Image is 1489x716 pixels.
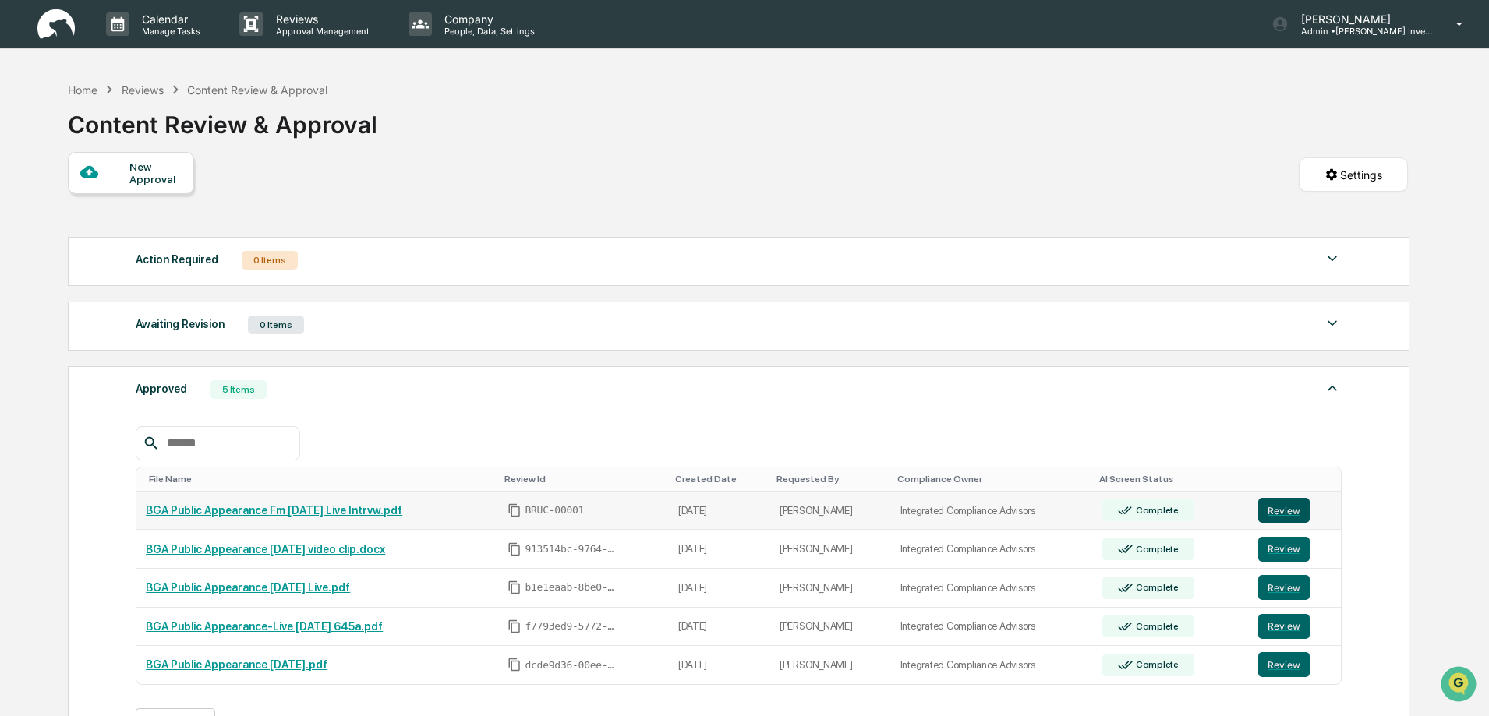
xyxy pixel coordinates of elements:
div: We're available if you need us! [53,135,197,147]
a: 🖐️Preclearance [9,190,107,218]
p: Reviews [263,12,377,26]
img: 1746055101610-c473b297-6a78-478c-a979-82029cc54cd1 [16,119,44,147]
div: Start new chat [53,119,256,135]
p: How can we help? [16,33,284,58]
span: Preclearance [31,196,101,212]
p: Admin • [PERSON_NAME] Investments, LLC [1289,26,1434,37]
p: Manage Tasks [129,26,208,37]
a: BGA Public Appearance [DATE].pdf [146,658,327,671]
button: Settings [1299,157,1408,192]
a: Review [1258,575,1332,600]
button: Review [1258,652,1310,677]
div: 5 Items [210,380,267,399]
td: Integrated Compliance Advisors [891,608,1093,647]
div: 0 Items [242,251,298,270]
p: [PERSON_NAME] [1289,12,1434,26]
img: logo [37,9,75,40]
div: Toggle SortBy [675,474,764,485]
span: Copy Id [508,503,522,517]
td: Integrated Compliance Advisors [891,569,1093,608]
button: Review [1258,498,1310,523]
p: Approval Management [263,26,377,37]
button: Review [1258,537,1310,562]
td: [DATE] [669,608,770,647]
a: BGA Public Appearance [DATE] Live.pdf [146,581,350,594]
td: [DATE] [669,569,770,608]
span: Copy Id [508,580,522,594]
div: Complete [1133,505,1179,516]
div: Toggle SortBy [149,474,492,485]
div: 🔎 [16,227,28,240]
div: 0 Items [248,316,304,334]
div: Content Review & Approval [68,98,377,139]
p: Company [432,12,543,26]
div: 🗄️ [113,198,126,210]
a: BGA Public Appearance [DATE] video clip.docx [146,543,385,556]
span: Copy Id [508,542,522,556]
div: Complete [1133,659,1179,670]
div: New Approval [129,160,182,185]
a: Review [1258,498,1332,523]
img: caret [1323,249,1342,268]
div: Awaiting Revision [136,314,225,334]
a: Powered byPylon [110,263,189,276]
div: Toggle SortBy [897,474,1087,485]
span: Pylon [155,264,189,276]
span: Copy Id [508,619,522,633]
span: 913514bc-9764-4d35-b1eb-817f30821d23 [525,543,618,556]
div: Toggle SortBy [504,474,662,485]
div: Complete [1133,621,1179,632]
button: Review [1258,575,1310,600]
span: b1e1eaab-8be0-4f6f-a1e0-73047e69e438 [525,581,618,594]
td: Integrated Compliance Advisors [891,492,1093,531]
div: Approved [136,379,187,399]
iframe: Open customer support [1439,665,1481,707]
div: Home [68,83,97,97]
div: Complete [1133,544,1179,555]
a: BGA Public Appearance-Live [DATE] 645a.pdf [146,620,383,633]
td: Integrated Compliance Advisors [891,646,1093,684]
img: caret [1323,379,1342,397]
span: Attestations [129,196,193,212]
button: Start new chat [265,124,284,143]
img: caret [1323,314,1342,333]
a: 🔎Data Lookup [9,220,104,248]
div: Reviews [122,83,164,97]
td: [DATE] [669,530,770,569]
span: BRUC-00001 [525,504,584,517]
td: [PERSON_NAME] [770,646,891,684]
a: 🗄️Attestations [107,190,200,218]
a: Review [1258,614,1332,639]
td: [DATE] [669,646,770,684]
td: [PERSON_NAME] [770,608,891,647]
a: BGA Public Appearance Fm [DATE] Live Intrvw.pdf [146,504,402,517]
a: Review [1258,537,1332,562]
td: [PERSON_NAME] [770,530,891,569]
p: Calendar [129,12,208,26]
span: Data Lookup [31,226,98,242]
div: Complete [1133,582,1179,593]
span: Copy Id [508,658,522,672]
div: Action Required [136,249,218,270]
span: f7793ed9-5772-469d-b9a4-45e9badbb82f [525,620,618,633]
span: dcde9d36-00ee-40dd-bace-8e95de619633 [525,659,618,672]
div: Toggle SortBy [1099,474,1243,485]
div: Toggle SortBy [776,474,885,485]
td: Integrated Compliance Advisors [891,530,1093,569]
div: 🖐️ [16,198,28,210]
a: Review [1258,652,1332,677]
td: [DATE] [669,492,770,531]
td: [PERSON_NAME] [770,569,891,608]
button: Review [1258,614,1310,639]
p: People, Data, Settings [432,26,543,37]
td: [PERSON_NAME] [770,492,891,531]
div: Toggle SortBy [1261,474,1335,485]
div: Content Review & Approval [187,83,327,97]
